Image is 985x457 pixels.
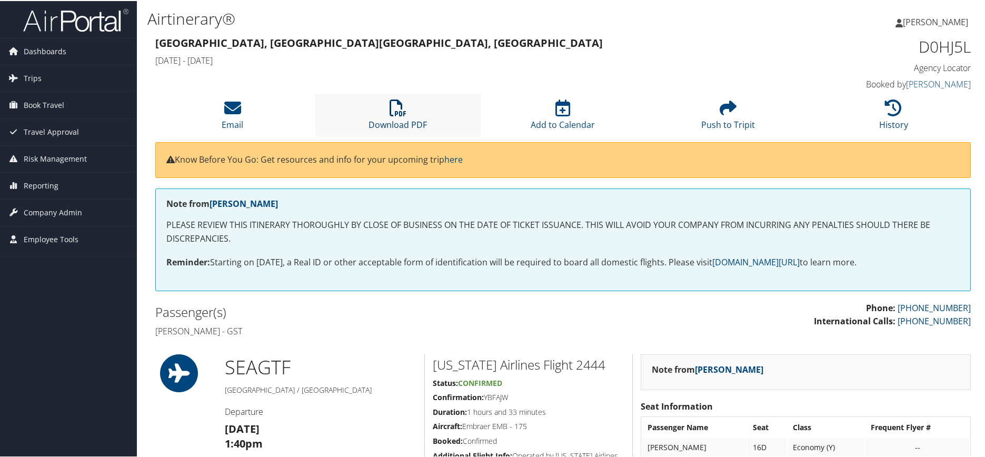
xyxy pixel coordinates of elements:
h1: D0HJ5L [779,35,971,57]
a: [PHONE_NUMBER] [898,301,971,313]
p: Starting on [DATE], a Real ID or other acceptable form of identification will be required to boar... [166,255,960,269]
span: Travel Approval [24,118,79,144]
strong: 1:40pm [225,435,263,450]
th: Seat [748,417,786,436]
a: [DOMAIN_NAME][URL] [712,255,800,267]
strong: Aircraft: [433,420,462,430]
h1: SEA GTF [225,353,417,380]
th: Frequent Flyer # [865,417,969,436]
a: here [444,153,463,164]
th: Passenger Name [642,417,747,436]
img: airportal-logo.png [23,7,128,32]
h5: Confirmed [433,435,624,445]
th: Class [788,417,865,436]
h1: Airtinerary® [147,7,702,29]
strong: Phone: [866,301,896,313]
p: PLEASE REVIEW THIS ITINERARY THOROUGHLY BY CLOSE OF BUSINESS ON THE DATE OF TICKET ISSUANCE. THIS... [166,217,960,244]
span: Book Travel [24,91,64,117]
h2: Passenger(s) [155,302,555,320]
a: [PERSON_NAME] [906,77,971,89]
strong: Reminder: [166,255,210,267]
td: Economy (Y) [788,437,865,456]
strong: Duration: [433,406,467,416]
strong: [GEOGRAPHIC_DATA], [GEOGRAPHIC_DATA] [GEOGRAPHIC_DATA], [GEOGRAPHIC_DATA] [155,35,603,49]
span: Reporting [24,172,58,198]
strong: Seat Information [641,400,713,411]
p: Know Before You Go: Get resources and info for your upcoming trip [166,152,960,166]
a: Add to Calendar [531,104,595,130]
h5: YBFAJW [433,391,624,402]
h4: Booked by [779,77,971,89]
h5: 1 hours and 33 minutes [433,406,624,416]
strong: [DATE] [225,421,260,435]
strong: Confirmation: [433,391,484,401]
h2: [US_STATE] Airlines Flight 2444 [433,355,624,373]
a: [PERSON_NAME] [695,363,763,374]
a: Push to Tripit [701,104,755,130]
a: Email [222,104,243,130]
span: Risk Management [24,145,87,171]
a: [PERSON_NAME] [896,5,979,37]
h4: Departure [225,405,417,416]
span: Employee Tools [24,225,78,252]
td: 16D [748,437,786,456]
h5: Embraer EMB - 175 [433,420,624,431]
span: Trips [24,64,42,91]
strong: Booked: [433,435,463,445]
h5: [GEOGRAPHIC_DATA] / [GEOGRAPHIC_DATA] [225,384,417,394]
strong: Note from [652,363,763,374]
h4: [PERSON_NAME] - GST [155,324,555,336]
a: Download PDF [369,104,427,130]
a: History [879,104,908,130]
span: Confirmed [458,377,502,387]
span: Company Admin [24,198,82,225]
h4: Agency Locator [779,61,971,73]
span: Dashboards [24,37,66,64]
a: [PHONE_NUMBER] [898,314,971,326]
strong: Status: [433,377,458,387]
div: -- [871,442,964,451]
strong: Note from [166,197,278,208]
h4: [DATE] - [DATE] [155,54,763,65]
a: [PERSON_NAME] [210,197,278,208]
strong: International Calls: [814,314,896,326]
span: [PERSON_NAME] [903,15,968,27]
td: [PERSON_NAME] [642,437,747,456]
